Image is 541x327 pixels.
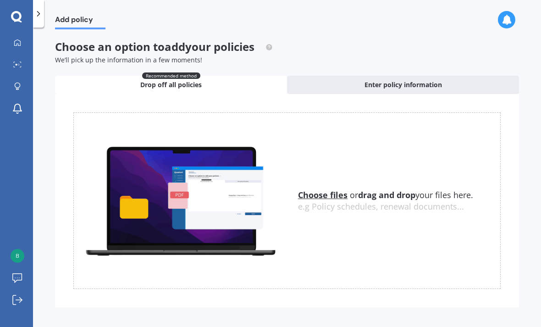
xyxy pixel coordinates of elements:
[153,39,254,54] span: to add your policies
[298,202,500,212] div: e.g Policy schedules, renewal documents...
[74,142,287,259] img: upload.de96410c8ce839c3fdd5.gif
[55,15,105,28] span: Add policy
[142,72,200,79] span: Recommended method
[55,55,202,64] span: We’ll pick up the information in a few moments!
[298,189,473,200] span: or your files here.
[364,80,442,89] span: Enter policy information
[11,249,24,263] img: 5f2cfa72e7f49ddaf1bf723d33f06566
[55,39,273,54] span: Choose an option
[298,189,348,200] u: Choose files
[358,189,415,200] b: drag and drop
[140,80,202,89] span: Drop off all policies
